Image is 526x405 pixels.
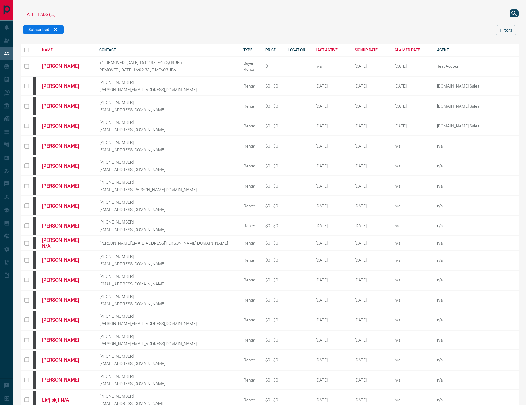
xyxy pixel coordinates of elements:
div: mrloft.ca [33,157,36,175]
div: mrloft.ca [33,237,36,249]
div: mrloft.ca [33,137,36,155]
p: n/a [437,378,513,382]
div: n/a [395,184,428,188]
div: $0 - $0 [265,84,279,88]
div: n/a [395,203,428,208]
div: $0 - $0 [265,104,279,109]
div: October 11th 2008, 5:41:37 PM [355,104,386,109]
div: September 1st 2015, 9:13:21 AM [355,64,386,69]
div: n/a [395,258,428,263]
p: Test Account [437,64,513,69]
div: [DATE] [316,258,346,263]
div: n/a [395,144,428,149]
p: [PHONE_NUMBER] [99,140,234,145]
div: Renter [243,84,256,88]
p: n/a [437,397,513,402]
p: [PHONE_NUMBER] [99,200,234,205]
div: February 19th 2025, 2:37:44 PM [395,124,428,128]
p: [PHONE_NUMBER] [99,354,234,359]
p: n/a [437,298,513,303]
div: mrloft.ca [33,331,36,349]
div: mrloft.ca [33,117,36,135]
div: $0 - $0 [265,241,279,246]
div: SIGNUP DATE [355,48,386,52]
div: $--- [265,64,279,69]
p: [PERSON_NAME][EMAIL_ADDRESS][PERSON_NAME][DOMAIN_NAME] [99,241,234,246]
p: n/a [437,203,513,208]
div: Renter [243,144,256,149]
div: $0 - $0 [265,397,279,402]
div: n/a [395,223,428,228]
p: n/a [437,241,513,246]
p: n/a [437,184,513,188]
div: TYPE [243,48,256,52]
div: PRICE [265,48,279,52]
p: [EMAIL_ADDRESS][DOMAIN_NAME] [99,127,234,132]
div: October 19th 2008, 8:19:32 PM [355,378,386,382]
div: October 12th 2008, 11:22:16 AM [355,144,386,149]
p: [PHONE_NUMBER] [99,100,234,105]
p: [PHONE_NUMBER] [99,120,234,125]
div: October 11th 2008, 12:32:56 PM [355,84,386,88]
div: n/a [395,163,428,168]
div: mrloft.ca [33,271,36,289]
p: [EMAIL_ADDRESS][DOMAIN_NAME] [99,261,234,266]
div: Renter [243,338,256,342]
p: n/a [437,278,513,282]
div: October 16th 2008, 2:47:36 PM [355,298,386,303]
div: n/a [395,357,428,362]
div: [DATE] [316,144,346,149]
div: mrloft.ca [33,177,36,195]
p: [EMAIL_ADDRESS][DOMAIN_NAME] [99,167,234,172]
div: n/a [395,378,428,382]
a: [PERSON_NAME] [42,143,88,149]
div: $0 - $0 [265,144,279,149]
p: [PHONE_NUMBER] [99,374,234,379]
p: n/a [437,317,513,322]
div: Subscribed [23,25,64,34]
div: October 15th 2008, 9:26:23 AM [355,241,386,246]
p: n/a [437,144,513,149]
div: NAME [42,48,90,52]
a: Lkfjlskjf N/A [42,397,88,403]
div: n/a [395,317,428,322]
p: [PERSON_NAME][EMAIL_ADDRESS][DOMAIN_NAME] [99,341,234,346]
div: mrloft.ca [33,371,36,389]
div: $0 - $0 [265,203,279,208]
a: [PERSON_NAME] [42,377,88,383]
p: [EMAIL_ADDRESS][DOMAIN_NAME] [99,147,234,152]
a: [PERSON_NAME] [42,297,88,303]
div: February 19th 2025, 2:37:44 PM [395,84,428,88]
div: October 12th 2008, 3:01:27 PM [355,163,386,168]
p: [PHONE_NUMBER] [99,274,234,279]
p: [EMAIL_ADDRESS][DOMAIN_NAME] [99,107,234,112]
div: [DATE] [316,84,346,88]
div: Renter [243,357,256,362]
p: [PHONE_NUMBER] [99,294,234,299]
div: $0 - $0 [265,184,279,188]
div: Renter [243,241,256,246]
p: [PHONE_NUMBER] [99,80,234,85]
p: [PHONE_NUMBER] [99,314,234,319]
div: Renter [243,163,256,168]
p: [EMAIL_ADDRESS][DOMAIN_NAME] [99,301,234,306]
p: REMOVED_[DATE] 16:02:33_E4eCyO3UEo [99,67,234,72]
p: [PHONE_NUMBER] [99,180,234,185]
p: [PHONE_NUMBER] [99,254,234,259]
p: [DOMAIN_NAME] Sales [437,104,513,109]
div: mrloft.ca [33,77,36,95]
div: Renter [243,397,256,402]
div: Buyer [243,61,256,66]
div: Renter [243,317,256,322]
a: [PERSON_NAME] [42,103,88,109]
div: [DATE] [316,223,346,228]
div: Renter [243,223,256,228]
div: LAST ACTIVE [316,48,346,52]
span: Subscribed [28,27,49,32]
div: October 19th 2008, 6:32:07 PM [355,357,386,362]
div: $0 - $0 [265,298,279,303]
div: n/a [395,298,428,303]
div: $0 - $0 [265,317,279,322]
div: Renter [243,67,256,72]
div: mrloft.ca [33,197,36,215]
